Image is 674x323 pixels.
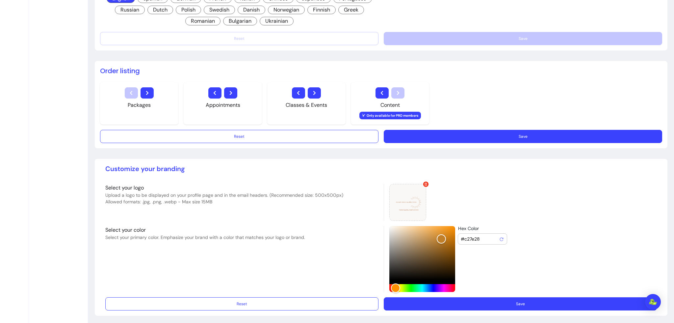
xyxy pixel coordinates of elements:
p: Select your logo [105,184,378,192]
p: Select your color [105,226,378,234]
div: Hue [389,284,455,292]
div: Logo [389,184,426,221]
p: Allowed formats: .jpg, .png, .webp - Max size 15MB [105,198,378,205]
button: Save [384,130,662,143]
span: Finnish [307,6,336,14]
h2: Order listing [100,66,662,75]
div: Appointments [206,101,240,109]
span: Russian [115,6,145,14]
p: Upload a logo to be displayed on your profile page and in the email headers. (Recommended size: 5... [105,192,378,198]
span: Polish [176,6,201,14]
input: Hex Color [461,236,499,242]
span: Only available for PRO members [359,112,421,119]
p: Customize your branding [105,164,657,173]
span: Norwegian [268,6,305,14]
img: https://d22cr2pskkweo8.cloudfront.net/9ea2a053-3a74-40a2-b8f5-ad0efe04b89f [390,184,426,220]
span: Hex Color [458,225,479,231]
div: Color [389,226,455,280]
span: Danish [238,6,265,14]
p: Select your primary color. Emphasize your brand with a color that matches your logo or brand. [105,234,378,241]
span: Dutch [147,6,173,14]
div: Content [380,101,400,109]
span: Romanian [185,17,220,25]
span: Ukrainian [260,17,294,25]
button: Save [384,297,657,310]
div: Packages [128,101,151,109]
span: Greek [338,6,364,14]
span: Bulgarian [223,17,257,25]
button: Reset [100,130,378,143]
div: Classes & Events [286,101,327,109]
span: Swedish [204,6,235,14]
div: Open Intercom Messenger [645,294,661,310]
button: Reset [105,297,378,310]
